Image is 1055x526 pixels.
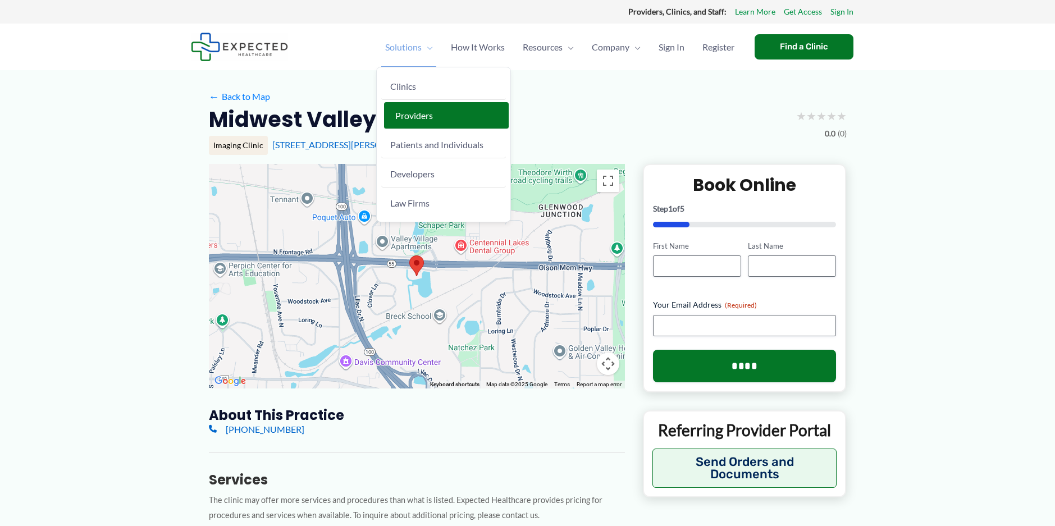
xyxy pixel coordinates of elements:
[395,110,433,121] span: Providers
[725,301,757,309] span: (Required)
[806,106,816,126] span: ★
[748,241,836,251] label: Last Name
[390,81,416,92] span: Clinics
[693,28,743,67] a: Register
[209,91,220,102] span: ←
[653,241,741,251] label: First Name
[796,106,806,126] span: ★
[837,106,847,126] span: ★
[653,174,837,196] h2: Book Online
[563,28,574,67] span: Menu Toggle
[390,168,435,179] span: Developers
[381,190,506,216] a: Law Firms
[650,28,693,67] a: Sign In
[381,131,506,158] a: Patients and Individuals
[592,28,629,67] span: Company
[597,353,619,375] button: Map camera controls
[514,28,583,67] a: ResourcesMenu Toggle
[451,28,505,67] span: How It Works
[825,126,835,141] span: 0.0
[209,493,625,523] p: The clinic may offer more services and procedures than what is listed. Expected Healthcare provid...
[209,424,304,434] a: [PHONE_NUMBER]
[554,381,570,387] a: Terms (opens in new tab)
[629,28,641,67] span: Menu Toggle
[653,205,837,213] p: Step of
[212,374,249,388] img: Google
[381,73,506,100] a: Clinics
[384,102,509,129] a: Providers
[659,28,684,67] span: Sign In
[826,106,837,126] span: ★
[680,204,684,213] span: 5
[209,88,270,105] a: ←Back to Map
[735,4,775,19] a: Learn More
[209,136,268,155] div: Imaging Clinic
[212,374,249,388] a: Open this area in Google Maps (opens a new window)
[652,420,837,440] p: Referring Provider Portal
[755,34,853,60] a: Find a Clinic
[784,4,822,19] a: Get Access
[376,28,743,67] nav: Primary Site Navigation
[385,28,422,67] span: Solutions
[390,139,483,150] span: Patients and Individuals
[209,471,625,488] h3: Services
[816,106,826,126] span: ★
[577,381,622,387] a: Report a map error
[442,28,514,67] a: How It Works
[668,204,673,213] span: 1
[381,161,506,187] a: Developers
[628,7,727,16] strong: Providers, Clinics, and Staff:
[272,139,421,150] a: [STREET_ADDRESS][PERSON_NAME]
[597,170,619,192] button: Toggle fullscreen view
[653,299,837,310] label: Your Email Address
[838,126,847,141] span: (0)
[209,406,625,424] h3: About this practice
[430,381,479,388] button: Keyboard shortcuts
[702,28,734,67] span: Register
[830,4,853,19] a: Sign In
[486,381,547,387] span: Map data ©2025 Google
[390,198,430,208] span: Law Firms
[422,28,433,67] span: Menu Toggle
[652,449,837,488] button: Send Orders and Documents
[191,33,288,61] img: Expected Healthcare Logo - side, dark font, small
[376,28,442,67] a: SolutionsMenu Toggle
[523,28,563,67] span: Resources
[209,106,474,133] h2: Midwest Valley Imaging
[583,28,650,67] a: CompanyMenu Toggle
